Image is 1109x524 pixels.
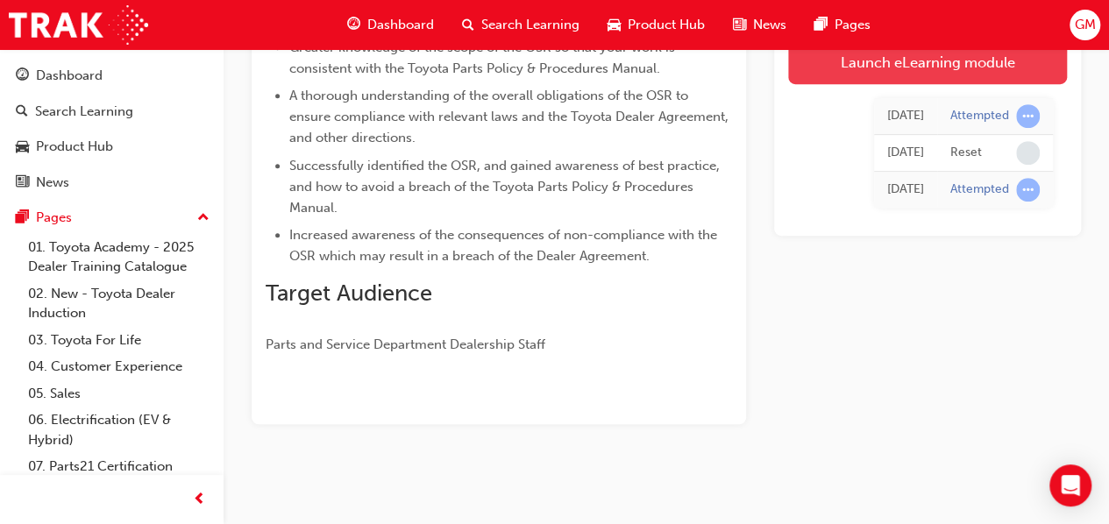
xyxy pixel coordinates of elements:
[9,5,148,45] img: Trak
[16,104,28,120] span: search-icon
[950,108,1009,124] div: Attempted
[36,173,69,193] div: News
[16,68,29,84] span: guage-icon
[462,14,474,36] span: search-icon
[21,407,217,453] a: 06. Electrification (EV & Hybrid)
[289,88,732,145] span: A thorough understanding of the overall obligations of the OSR to ensure compliance with relevant...
[21,380,217,407] a: 05. Sales
[36,208,72,228] div: Pages
[481,15,579,35] span: Search Learning
[36,66,103,86] div: Dashboard
[887,143,924,163] div: Mon May 12 2025 18:56:05 GMT+1000 (Australian Eastern Standard Time)
[347,14,360,36] span: guage-icon
[16,175,29,191] span: news-icon
[608,14,621,36] span: car-icon
[950,145,982,161] div: Reset
[814,14,828,36] span: pages-icon
[887,106,924,126] div: Mon May 12 2025 18:56:07 GMT+1000 (Australian Eastern Standard Time)
[887,180,924,200] div: Mon May 12 2025 18:30:20 GMT+1000 (Australian Eastern Standard Time)
[788,40,1067,84] a: Launch eLearning module
[7,202,217,234] button: Pages
[1074,15,1095,35] span: GM
[36,137,113,157] div: Product Hub
[16,139,29,155] span: car-icon
[21,353,217,380] a: 04. Customer Experience
[1016,104,1040,128] span: learningRecordVerb_ATTEMPT-icon
[7,96,217,128] a: Search Learning
[7,131,217,163] a: Product Hub
[21,327,217,354] a: 03. Toyota For Life
[21,280,217,327] a: 02. New - Toyota Dealer Induction
[16,210,29,226] span: pages-icon
[333,7,448,43] a: guage-iconDashboard
[628,15,705,35] span: Product Hub
[289,39,679,76] span: Greater knowledge of the scope of the OSR so that your work is consistent with the Toyota Parts P...
[289,158,723,216] span: Successfully identified the OSR, and gained awareness of best practice, and how to avoid a breach...
[733,14,746,36] span: news-icon
[266,336,545,352] span: Parts and Service Department Dealership Staff
[1016,178,1040,202] span: learningRecordVerb_ATTEMPT-icon
[7,166,217,199] a: News
[835,15,871,35] span: Pages
[1070,10,1100,40] button: GM
[193,489,206,511] span: prev-icon
[448,7,594,43] a: search-iconSearch Learning
[35,102,133,122] div: Search Learning
[950,181,1009,198] div: Attempted
[21,234,217,280] a: 01. Toyota Academy - 2025 Dealer Training Catalogue
[719,7,800,43] a: news-iconNews
[1016,141,1040,165] span: learningRecordVerb_NONE-icon
[197,207,210,230] span: up-icon
[289,227,721,264] span: Increased awareness of the consequences of non-compliance with the OSR which may result in a brea...
[753,15,786,35] span: News
[266,280,432,307] span: Target Audience
[594,7,719,43] a: car-iconProduct Hub
[21,453,217,480] a: 07. Parts21 Certification
[7,60,217,92] a: Dashboard
[800,7,885,43] a: pages-iconPages
[1049,464,1091,506] div: Open Intercom Messenger
[367,15,434,35] span: Dashboard
[7,56,217,202] button: DashboardSearch LearningProduct HubNews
